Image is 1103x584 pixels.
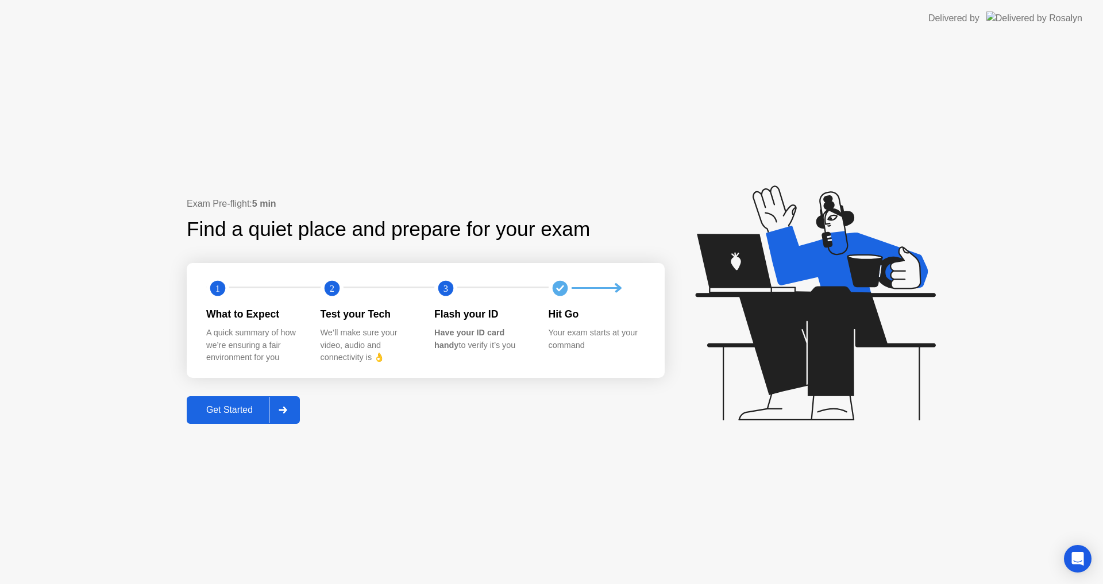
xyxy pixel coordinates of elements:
div: Get Started [190,405,269,415]
div: Open Intercom Messenger [1064,545,1092,573]
div: Find a quiet place and prepare for your exam [187,214,592,245]
text: 3 [443,283,448,293]
div: We’ll make sure your video, audio and connectivity is 👌 [321,327,416,364]
b: 5 min [252,199,276,208]
div: A quick summary of how we’re ensuring a fair environment for you [206,327,302,364]
div: to verify it’s you [434,327,530,351]
div: Your exam starts at your command [549,327,645,351]
div: Flash your ID [434,307,530,322]
text: 2 [329,283,334,293]
div: Delivered by [928,11,979,25]
div: Exam Pre-flight: [187,197,665,211]
div: Test your Tech [321,307,416,322]
b: Have your ID card handy [434,328,504,350]
img: Delivered by Rosalyn [986,11,1082,25]
button: Get Started [187,396,300,424]
div: Hit Go [549,307,645,322]
div: What to Expect [206,307,302,322]
text: 1 [215,283,220,293]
